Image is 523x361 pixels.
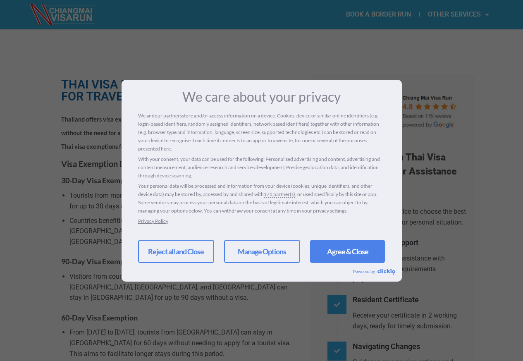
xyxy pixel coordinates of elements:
p: Your personal data will be processed and information from your device (cookies, unique identifier... [138,182,385,215]
a: Manage Options [224,240,300,263]
a: 175 partner(s) [264,190,295,198]
p: With your consent, your data can be used for the following: Personalised advertising and content,... [138,155,385,180]
a: Reject all and Close [138,240,214,263]
a: Privacy Policy [138,218,168,224]
a: our partners [155,112,182,120]
a: Agree & Close [310,240,385,263]
span: Powered by [353,269,377,274]
p: We and store and/or access information on a device. Cookies, device or similar online identifiers... [138,112,385,153]
h3: We care about your privacy [138,90,385,103]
